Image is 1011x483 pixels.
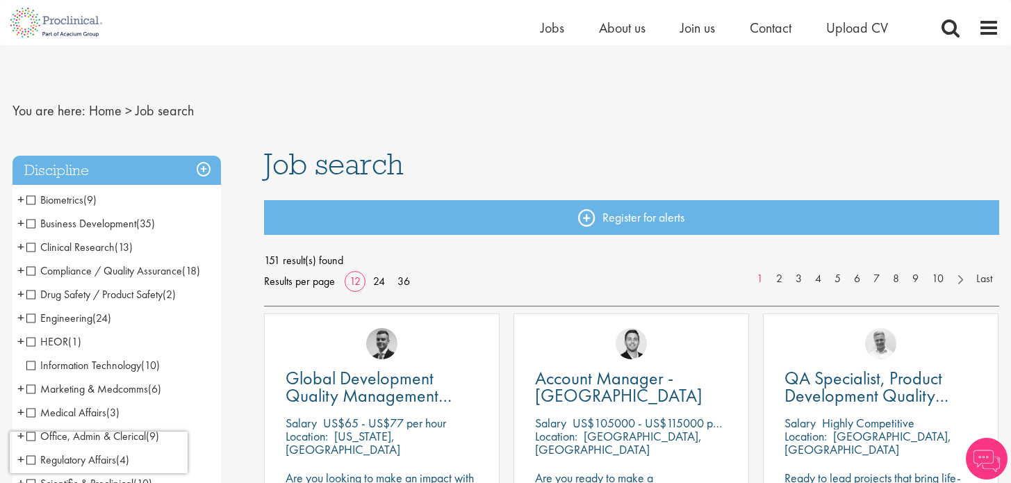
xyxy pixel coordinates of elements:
span: HEOR [26,334,68,349]
span: Engineering [26,311,92,325]
span: + [17,378,24,399]
a: 5 [828,271,848,287]
span: Medical Affairs [26,405,120,420]
a: Join us [680,19,715,37]
a: 36 [393,274,415,288]
span: Office, Admin & Clerical [26,429,146,443]
a: Register for alerts [264,200,999,235]
span: Engineering [26,311,111,325]
span: Biometrics [26,193,97,207]
span: You are here: [13,101,85,120]
p: [US_STATE], [GEOGRAPHIC_DATA] [286,428,400,457]
a: 1 [750,271,770,287]
span: Business Development [26,216,155,231]
span: Global Development Quality Management (GCP) [286,366,452,425]
span: Medical Affairs [26,405,106,420]
span: Clinical Research [26,240,115,254]
a: Global Development Quality Management (GCP) [286,370,478,404]
p: [GEOGRAPHIC_DATA], [GEOGRAPHIC_DATA] [535,428,702,457]
img: Joshua Bye [865,328,896,359]
span: Drug Safety / Product Safety [26,287,176,302]
span: (2) [163,287,176,302]
span: Information Technology [26,358,160,373]
span: Salary [535,415,566,431]
a: 10 [925,271,951,287]
span: Results per page [264,271,335,292]
span: (9) [146,429,159,443]
a: Jobs [541,19,564,37]
p: Highly Competitive [822,415,914,431]
a: 12 [345,274,365,288]
span: Job search [264,145,404,183]
span: + [17,189,24,210]
span: Location: [535,428,577,444]
img: Chatbot [966,438,1008,480]
span: > [125,101,132,120]
iframe: reCAPTCHA [10,432,188,473]
span: HEOR [26,334,81,349]
span: + [17,236,24,257]
p: US$65 - US$77 per hour [323,415,446,431]
span: Location: [784,428,827,444]
span: Salary [784,415,816,431]
span: Biometrics [26,193,83,207]
span: (3) [106,405,120,420]
span: (18) [182,263,200,278]
span: Clinical Research [26,240,133,254]
a: Account Manager - [GEOGRAPHIC_DATA] [535,370,728,404]
span: Marketing & Medcomms [26,382,161,396]
span: + [17,402,24,423]
a: 4 [808,271,828,287]
a: breadcrumb link [89,101,122,120]
p: [GEOGRAPHIC_DATA], [GEOGRAPHIC_DATA] [784,428,951,457]
span: Marketing & Medcomms [26,382,148,396]
span: Compliance / Quality Assurance [26,263,200,278]
span: (35) [136,216,155,231]
span: (9) [83,193,97,207]
span: (13) [115,240,133,254]
a: QA Specialist, Product Development Quality (PDQ) [784,370,977,404]
span: Contact [750,19,791,37]
span: Location: [286,428,328,444]
span: + [17,425,24,446]
span: + [17,284,24,304]
span: Job search [135,101,194,120]
span: + [17,307,24,328]
span: Compliance / Quality Assurance [26,263,182,278]
span: Office, Admin & Clerical [26,429,159,443]
h3: Discipline [13,156,221,186]
a: 2 [769,271,789,287]
p: US$105000 - US$115000 per annum [573,415,757,431]
a: 24 [368,274,390,288]
span: (6) [148,382,161,396]
span: + [17,331,24,352]
span: Information Technology [26,358,141,373]
span: 151 result(s) found [264,250,999,271]
span: + [17,213,24,234]
span: Salary [286,415,317,431]
span: Account Manager - [GEOGRAPHIC_DATA] [535,366,702,407]
a: 3 [789,271,809,287]
a: About us [599,19,646,37]
img: Alex Bill [366,328,397,359]
span: + [17,260,24,281]
span: (24) [92,311,111,325]
span: Drug Safety / Product Safety [26,287,163,302]
a: 6 [847,271,867,287]
a: 9 [905,271,926,287]
a: 7 [866,271,887,287]
span: (1) [68,334,81,349]
span: (10) [141,358,160,373]
span: Business Development [26,216,136,231]
span: QA Specialist, Product Development Quality (PDQ) [784,366,948,425]
img: Parker Jensen [616,328,647,359]
a: Upload CV [826,19,888,37]
a: 8 [886,271,906,287]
